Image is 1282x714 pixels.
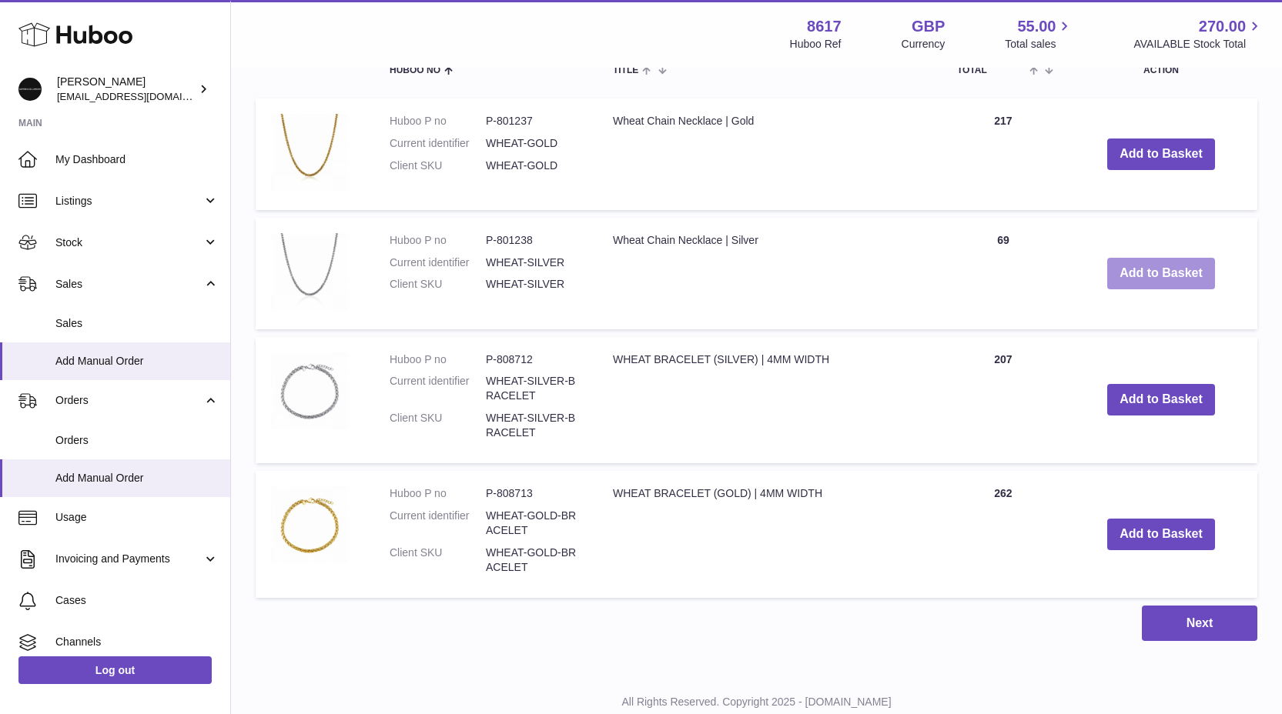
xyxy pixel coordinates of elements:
span: Invoicing and Payments [55,552,203,566]
img: Wheat Chain Necklace | Silver [271,233,348,310]
span: 55.00 [1017,16,1056,37]
dt: Client SKU [390,158,486,173]
dd: WHEAT-GOLD [486,136,582,151]
a: Log out [18,656,212,684]
dt: Huboo P no [390,352,486,367]
span: Orders [55,393,203,408]
span: Stock [55,235,203,250]
dd: P-808712 [486,352,582,367]
dt: Client SKU [390,277,486,292]
span: Add Manual Order [55,471,219,485]
td: WHEAT BRACELET (SILVER) | 4MM WIDTH [597,337,942,463]
dt: Client SKU [390,411,486,440]
dd: WHEAT-GOLD [486,158,582,173]
span: Add Manual Order [55,354,219,369]
span: My Dashboard [55,152,219,167]
dt: Current identifier [390,136,486,151]
span: Huboo no [390,65,440,75]
dt: Current identifier [390,374,486,403]
span: Sales [55,316,219,331]
span: Sales [55,277,203,292]
td: 69 [942,218,1065,329]
dd: WHEAT-SILVER-BRACELET [486,411,582,440]
span: Total sales [1005,37,1073,52]
dd: P-808713 [486,486,582,501]
button: Add to Basket [1107,384,1215,415]
span: [EMAIL_ADDRESS][DOMAIN_NAME] [57,90,226,102]
dd: WHEAT-GOLD-BRACELET [486,509,582,538]
dt: Client SKU [390,546,486,575]
span: Usage [55,510,219,525]
dt: Huboo P no [390,233,486,248]
img: WHEAT BRACELET (SILVER) | 4MM WIDTH [271,352,348,429]
dd: P-801238 [486,233,582,248]
td: 207 [942,337,1065,463]
dd: WHEAT-SILVER [486,255,582,270]
td: 262 [942,471,1065,597]
p: All Rights Reserved. Copyright 2025 - [DOMAIN_NAME] [243,695,1270,709]
span: Channels [55,635,219,649]
td: WHEAT BRACELET (GOLD) | 4MM WIDTH [597,471,942,597]
div: Currency [902,37,946,52]
div: Huboo Ref [790,37,842,52]
dd: WHEAT-SILVER [486,277,582,292]
span: 270.00 [1199,16,1246,37]
span: Cases [55,593,219,608]
dt: Huboo P no [390,114,486,128]
span: Listings [55,194,203,209]
img: hello@alfredco.com [18,78,42,101]
span: Title [613,65,638,75]
strong: GBP [912,16,945,37]
span: AVAILABLE Stock Total [1133,37,1264,52]
div: [PERSON_NAME] [57,75,196,104]
a: 55.00 Total sales [1005,16,1073,52]
button: Add to Basket [1107,138,1215,170]
dd: WHEAT-GOLD-BRACELET [486,546,582,575]
button: Add to Basket [1107,519,1215,550]
strong: 8617 [807,16,842,37]
dd: P-801237 [486,114,582,128]
dt: Huboo P no [390,486,486,501]
img: Wheat Chain Necklace | Gold [271,114,348,191]
a: 270.00 AVAILABLE Stock Total [1133,16,1264,52]
img: WHEAT BRACELET (GOLD) | 4MM WIDTH [271,486,348,563]
td: 217 [942,98,1065,210]
td: Wheat Chain Necklace | Gold [597,98,942,210]
dd: WHEAT-SILVER-BRACELET [486,374,582,403]
button: Add to Basket [1107,258,1215,289]
button: Next [1142,606,1257,642]
span: Orders [55,433,219,448]
dt: Current identifier [390,255,486,270]
td: Wheat Chain Necklace | Silver [597,218,942,329]
dt: Current identifier [390,509,486,538]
